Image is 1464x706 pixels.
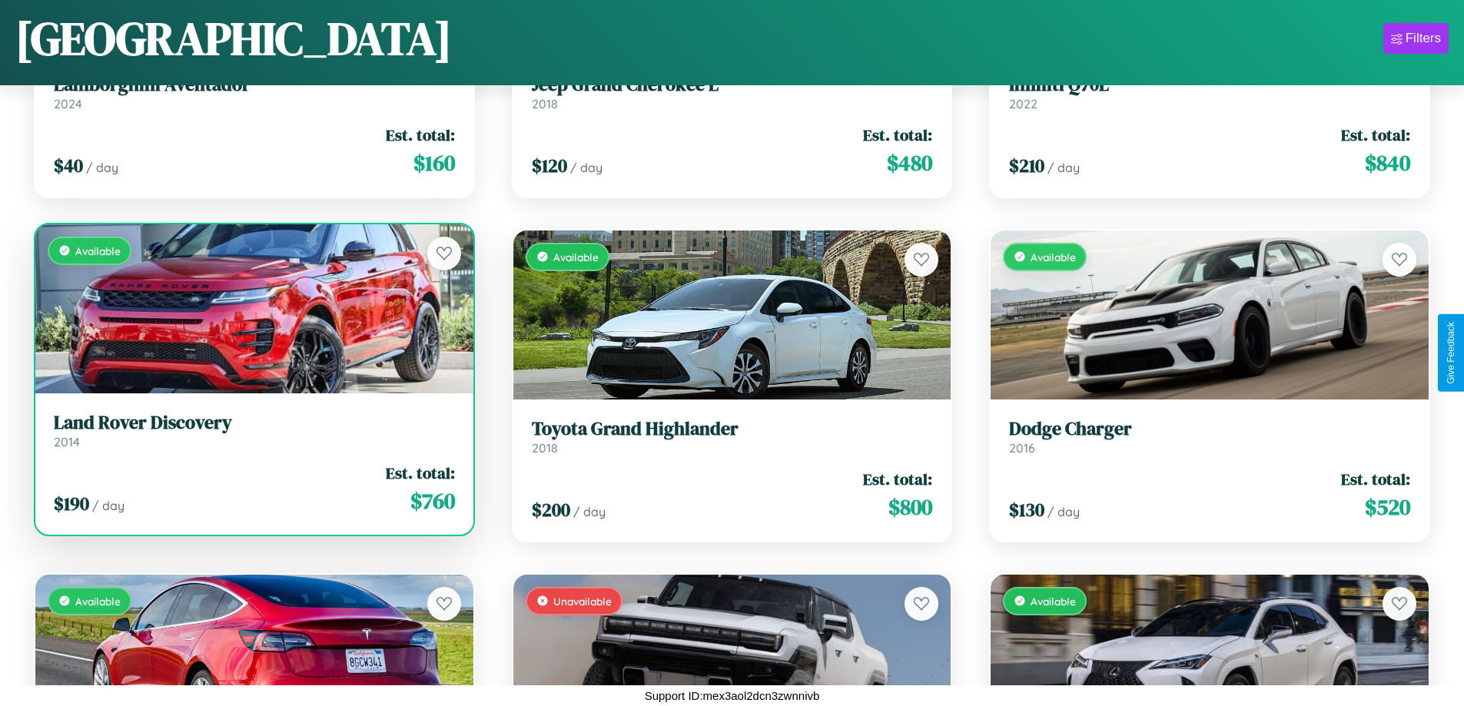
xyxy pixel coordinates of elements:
[54,412,455,449] a: Land Rover Discovery2014
[75,244,121,257] span: Available
[645,685,820,706] p: Support ID: mex3aol2dcn3zwnnivb
[54,74,455,111] a: Lamborghini Aventador2024
[1341,124,1410,146] span: Est. total:
[386,124,455,146] span: Est. total:
[532,74,933,111] a: Jeep Grand Cherokee L2018
[1031,250,1076,264] span: Available
[553,595,612,608] span: Unavailable
[863,124,932,146] span: Est. total:
[1009,497,1044,522] span: $ 130
[413,147,455,178] span: $ 160
[1365,492,1410,522] span: $ 520
[54,412,455,434] h3: Land Rover Discovery
[75,595,121,608] span: Available
[386,462,455,484] span: Est. total:
[1383,23,1449,54] button: Filters
[887,147,932,178] span: $ 480
[15,7,452,70] h1: [GEOGRAPHIC_DATA]
[86,160,118,175] span: / day
[1009,74,1410,96] h3: Infiniti Q70L
[532,418,933,456] a: Toyota Grand Highlander2018
[1009,74,1410,111] a: Infiniti Q70L2022
[1009,418,1410,440] h3: Dodge Charger
[1047,160,1080,175] span: / day
[1047,504,1080,519] span: / day
[863,468,932,490] span: Est. total:
[1009,440,1035,456] span: 2016
[92,498,124,513] span: / day
[888,492,932,522] span: $ 800
[573,504,606,519] span: / day
[553,250,599,264] span: Available
[54,153,83,178] span: $ 40
[1009,153,1044,178] span: $ 210
[410,486,455,516] span: $ 760
[570,160,603,175] span: / day
[532,74,933,96] h3: Jeep Grand Cherokee L
[1341,468,1410,490] span: Est. total:
[532,497,570,522] span: $ 200
[54,96,82,111] span: 2024
[1009,96,1037,111] span: 2022
[1009,418,1410,456] a: Dodge Charger2016
[54,491,89,516] span: $ 190
[1446,322,1456,384] div: Give Feedback
[1365,147,1410,178] span: $ 840
[532,96,558,111] span: 2018
[532,440,558,456] span: 2018
[532,418,933,440] h3: Toyota Grand Highlander
[54,74,455,96] h3: Lamborghini Aventador
[54,434,80,449] span: 2014
[1406,31,1441,46] div: Filters
[1031,595,1076,608] span: Available
[532,153,567,178] span: $ 120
